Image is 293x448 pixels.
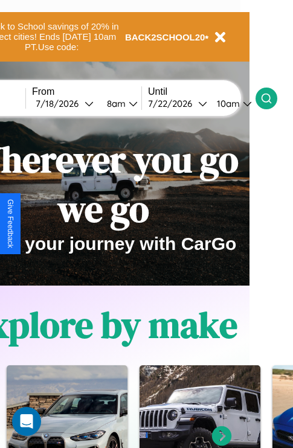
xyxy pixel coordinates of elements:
div: Open Intercom Messenger [12,407,41,436]
label: Until [148,86,256,97]
button: 7/18/2026 [32,97,97,110]
div: Give Feedback [6,199,14,248]
button: 8am [97,97,141,110]
div: 8am [101,98,129,109]
button: 10am [207,97,256,110]
div: 7 / 22 / 2026 [148,98,198,109]
label: From [32,86,141,97]
div: 7 / 18 / 2026 [36,98,85,109]
b: BACK2SCHOOL20 [125,32,205,42]
div: 10am [211,98,243,109]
